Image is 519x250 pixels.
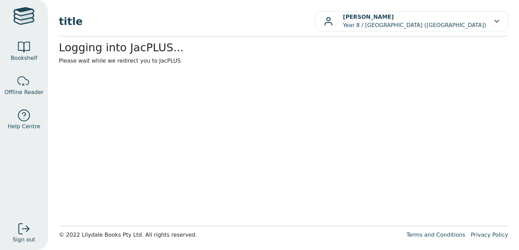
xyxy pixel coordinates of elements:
b: [PERSON_NAME] [343,14,394,20]
span: Help Centre [8,122,40,131]
p: Please wait while we redirect you to JacPLUS [59,57,508,65]
span: title [59,14,315,29]
h2: Logging into JacPLUS... [59,41,508,54]
div: © 2022 Lilydale Books Pty Ltd. All rights reserved. [59,231,401,239]
span: Sign out [13,236,35,244]
p: Year 8 / [GEOGRAPHIC_DATA] ([GEOGRAPHIC_DATA]) [343,13,486,29]
span: Bookshelf [11,54,37,62]
a: Terms and Conditions [406,232,465,238]
a: Privacy Policy [471,232,508,238]
button: [PERSON_NAME]Year 8 / [GEOGRAPHIC_DATA] ([GEOGRAPHIC_DATA]) [315,11,508,31]
span: Offline Reader [4,88,43,96]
